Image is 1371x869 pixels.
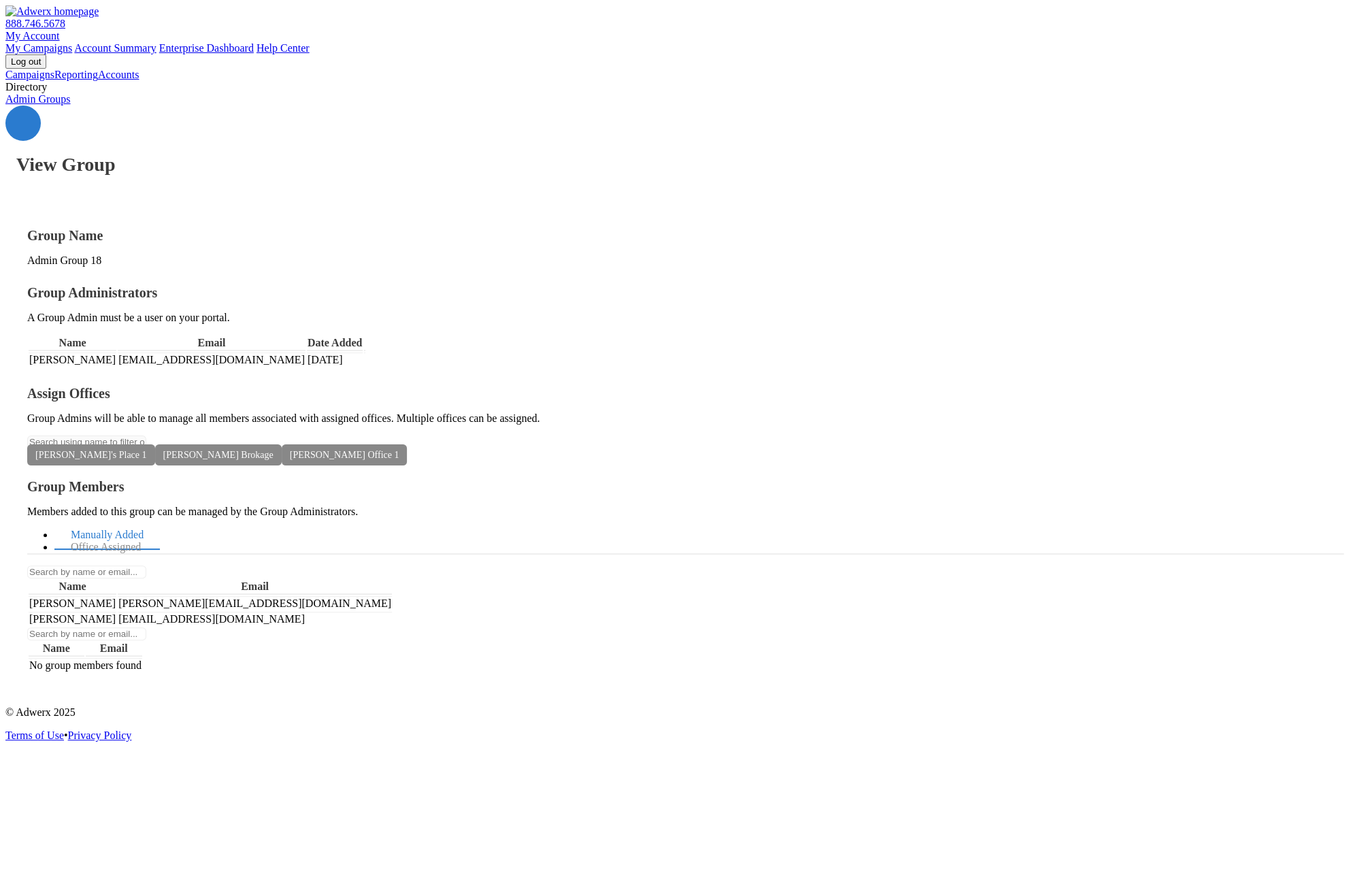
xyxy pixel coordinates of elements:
span: Email [198,337,226,348]
p: Group Admins will be able to manage all members associated with assigned offices. Multiple office... [27,412,1344,425]
span: Date Added [308,337,362,348]
input: Search using name to filter office list [27,436,146,448]
td: [EMAIL_ADDRESS][DOMAIN_NAME] [118,352,305,367]
input: Log out [5,54,46,69]
td: No group members found [29,658,142,672]
h4: Assign Offices [27,386,1344,401]
p: Admin Group 18 [27,255,1344,267]
span: Email [100,642,128,654]
p: © Adwerx 2025 [5,706,1366,719]
span: Name [59,580,86,592]
p: A Group Admin must be a user on your portal. [27,312,1344,324]
a: Accounts [98,69,139,80]
a: Privacy Policy [68,729,132,741]
span: Email [241,580,269,592]
div: Directory [5,81,1366,93]
input: Search by name or email... [27,565,146,578]
span: [PERSON_NAME]'s Place 1 [27,444,155,465]
h1: View Group [16,154,1366,176]
a: Reporting [54,69,98,80]
a: Admin Groups [5,93,71,105]
a: Terms of Use [5,729,64,741]
span: [PERSON_NAME] Office 1 [282,444,408,465]
td: [EMAIL_ADDRESS][DOMAIN_NAME] [118,612,392,626]
a: Campaigns [5,69,54,80]
div: • [5,729,1366,742]
h4: Group Name [27,228,1344,244]
h4: Group Members [27,479,1344,495]
a: 888.746.5678 [5,18,65,29]
h4: Group Administrators [27,285,1344,301]
a: Office Assigned [54,533,157,562]
a: Account Summary [74,42,156,54]
span: [PERSON_NAME] [29,354,116,365]
span: [PERSON_NAME] [29,597,116,609]
span: [PERSON_NAME] Brokage [155,444,282,465]
p: Members added to this group can be managed by the Group Administrators. [27,506,1344,518]
a: Enterprise Dashboard [159,42,254,54]
a: Manually Added [54,521,160,550]
a: My Campaigns [5,42,72,54]
a: Help Center [257,42,310,54]
td: [PERSON_NAME][EMAIL_ADDRESS][DOMAIN_NAME] [118,596,392,610]
span: Name [43,642,70,654]
span: [PERSON_NAME] [29,613,116,625]
a: My Account [5,30,60,42]
input: Search by name or email... [27,627,146,640]
td: [DATE] [307,352,363,367]
img: Adwerx [5,5,99,18]
span: Name [59,337,86,348]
